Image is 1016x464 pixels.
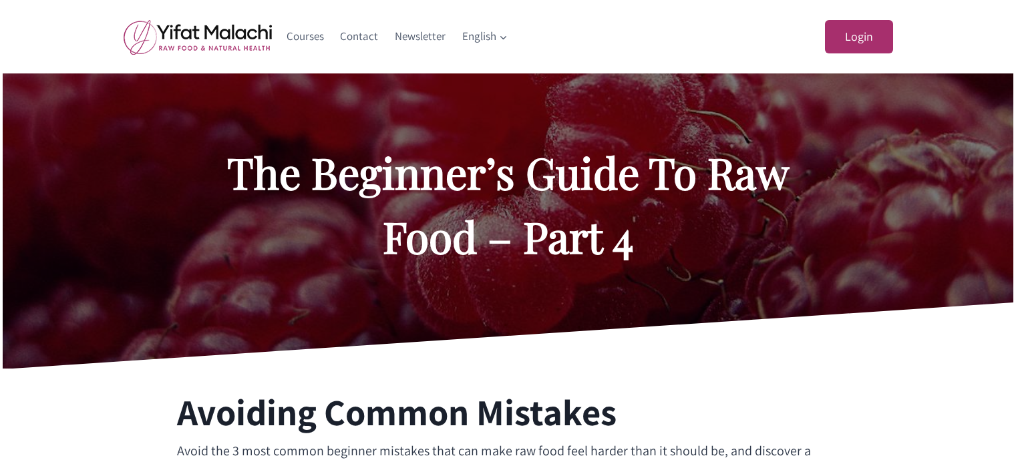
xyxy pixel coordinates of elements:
span: English [462,27,508,45]
h2: The Beginner’s Guide To Raw Food – Part 4 [201,140,816,268]
img: yifat_logo41_en.png [124,19,272,55]
h2: Avoiding Common Mistakes [177,385,617,440]
nav: Primary Navigation [279,21,516,53]
a: English [454,21,516,53]
a: Courses [279,21,333,53]
a: Newsletter [387,21,454,53]
a: Login [825,20,893,54]
a: Contact [332,21,387,53]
